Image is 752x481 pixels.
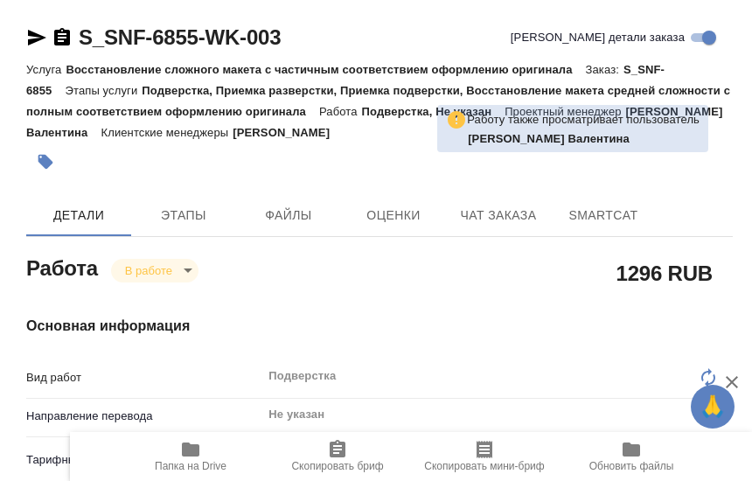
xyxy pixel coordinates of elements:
[26,369,261,387] p: Вид работ
[26,143,65,181] button: Добавить тэг
[26,316,733,337] h4: Основная информация
[291,460,383,472] span: Скопировать бриф
[558,432,705,481] button: Обновить файлы
[511,29,685,46] span: [PERSON_NAME] детали заказа
[26,84,730,118] p: Подверстка, Приемка разверстки, Приемка подверстки, Восстановление макета средней сложности с пол...
[37,205,121,227] span: Детали
[233,126,343,139] p: [PERSON_NAME]
[120,263,178,278] button: В работе
[26,408,261,425] p: Направление перевода
[616,258,713,288] h2: 1296 RUB
[155,460,226,472] span: Папка на Drive
[698,388,728,425] span: 🙏
[79,25,281,49] a: S_SNF-6855-WK-003
[52,27,73,48] button: Скопировать ссылку
[26,451,261,469] p: Тарифные единицы
[26,251,98,282] h2: Работа
[65,84,142,97] p: Этапы услуги
[424,460,544,472] span: Скопировать мини-бриф
[362,105,505,118] p: Подверстка, Не указан
[66,63,585,76] p: Восстановление сложного макета с частичным соответствием оформлению оригинала
[111,259,198,282] div: В работе
[468,132,630,145] b: [PERSON_NAME] Валентина
[319,105,362,118] p: Работа
[456,205,540,227] span: Чат заказа
[264,432,411,481] button: Скопировать бриф
[586,63,623,76] p: Заказ:
[142,205,226,227] span: Этапы
[352,205,435,227] span: Оценки
[561,205,645,227] span: SmartCat
[411,432,558,481] button: Скопировать мини-бриф
[101,126,233,139] p: Клиентские менеджеры
[26,63,66,76] p: Услуга
[247,205,331,227] span: Файлы
[468,130,700,148] p: Горшкова Валентина
[467,111,700,129] p: Работу также просматривает пользователь
[589,460,674,472] span: Обновить файлы
[117,432,264,481] button: Папка на Drive
[691,385,735,429] button: 🙏
[26,27,47,48] button: Скопировать ссылку для ЯМессенджера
